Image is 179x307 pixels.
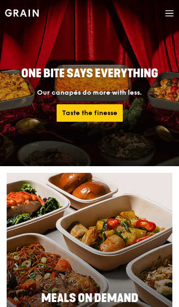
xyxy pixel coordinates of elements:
a: Taste the finesse [57,104,123,122]
div: Our canapés do more with less. [23,88,156,98]
span: ONE BITE SAYS EVERYTHING [21,66,158,81]
img: Grain [5,9,39,17]
span: Meals On Demand [41,291,138,305]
